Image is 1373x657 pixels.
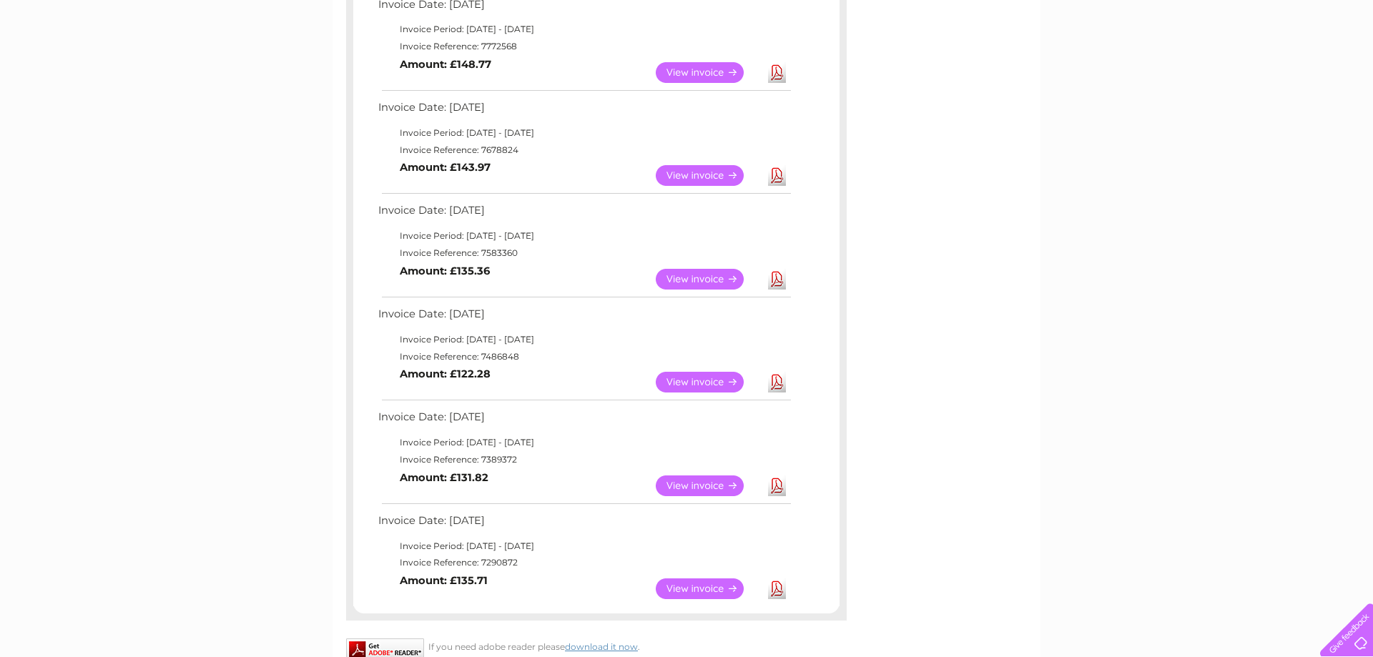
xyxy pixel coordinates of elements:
b: Amount: £131.82 [400,471,488,484]
a: Water [1121,61,1148,71]
td: Invoice Period: [DATE] - [DATE] [375,227,793,244]
td: Invoice Reference: 7583360 [375,244,793,262]
b: Amount: £148.77 [400,58,491,71]
td: Invoice Date: [DATE] [375,305,793,331]
td: Invoice Period: [DATE] - [DATE] [375,538,793,555]
a: Log out [1326,61,1359,71]
td: Invoice Reference: 7389372 [375,451,793,468]
b: Amount: £135.36 [400,265,490,277]
a: Energy [1157,61,1189,71]
a: Download [768,475,786,496]
b: Amount: £122.28 [400,367,491,380]
a: Contact [1278,61,1313,71]
b: Amount: £143.97 [400,161,491,174]
a: download it now [565,641,638,652]
td: Invoice Date: [DATE] [375,511,793,538]
div: Clear Business is a trading name of Verastar Limited (registered in [GEOGRAPHIC_DATA] No. 3667643... [350,8,1025,69]
td: Invoice Reference: 7486848 [375,348,793,365]
a: Download [768,62,786,83]
a: View [656,269,761,290]
td: Invoice Date: [DATE] [375,407,793,434]
a: Telecoms [1197,61,1240,71]
td: Invoice Reference: 7290872 [375,554,793,571]
td: Invoice Date: [DATE] [375,201,793,227]
a: View [656,165,761,186]
a: 0333 014 3131 [1103,7,1202,25]
a: View [656,475,761,496]
td: Invoice Date: [DATE] [375,98,793,124]
b: Amount: £135.71 [400,574,488,587]
td: Invoice Reference: 7678824 [375,142,793,159]
a: View [656,62,761,83]
a: Blog [1249,61,1269,71]
a: Download [768,372,786,392]
a: Download [768,578,786,599]
td: Invoice Period: [DATE] - [DATE] [375,21,793,38]
img: logo.png [48,37,121,81]
a: View [656,372,761,392]
div: If you need adobe reader please . [346,638,847,652]
td: Invoice Period: [DATE] - [DATE] [375,124,793,142]
td: Invoice Reference: 7772568 [375,38,793,55]
td: Invoice Period: [DATE] - [DATE] [375,331,793,348]
a: Download [768,269,786,290]
a: Download [768,165,786,186]
a: View [656,578,761,599]
td: Invoice Period: [DATE] - [DATE] [375,434,793,451]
